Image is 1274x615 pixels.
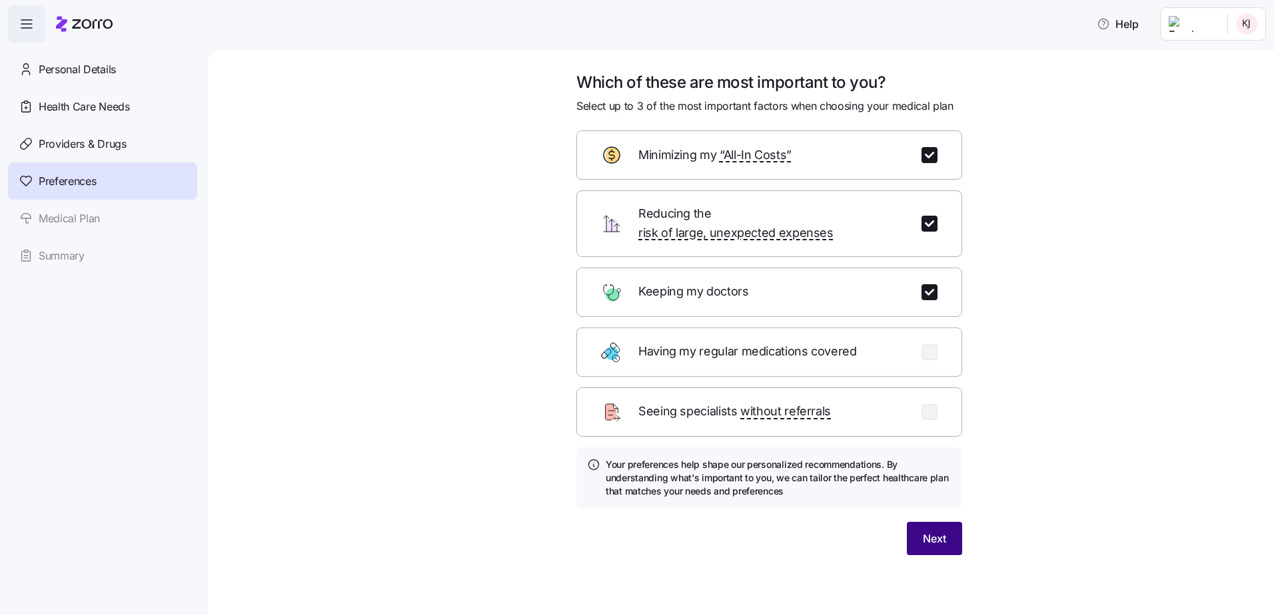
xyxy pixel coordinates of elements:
[39,99,130,115] span: Health Care Needs
[606,458,952,499] h4: Your preferences help shape our personalized recommendations. By understanding what's important t...
[638,224,834,243] span: risk of large, unexpected expenses
[638,282,752,302] span: Keeping my doctors
[720,146,792,165] span: “All-In Costs”
[740,402,831,421] span: without referrals
[576,98,954,114] span: Select up to 3 of the most important factors when choosing your medical plan
[39,136,127,152] span: Providers & Drugs
[8,51,197,88] a: Personal Details
[39,61,116,78] span: Personal Details
[39,173,96,190] span: Preferences
[8,162,197,200] a: Preferences
[638,402,831,421] span: Seeing specialists
[8,88,197,125] a: Health Care Needs
[8,125,197,162] a: Providers & Drugs
[638,204,906,243] span: Reducing the
[1236,13,1257,35] img: b74eedf3c3418a76dd22243257937aa3
[638,146,792,165] span: Minimizing my
[1097,16,1139,32] span: Help
[8,200,197,237] a: Medical Plan
[1169,16,1217,32] img: Employer logo
[907,522,962,555] button: Next
[638,342,860,361] span: Having my regular medications covered
[923,530,946,546] span: Next
[8,237,197,274] a: Summary
[576,72,962,93] h1: Which of these are most important to you?
[1086,11,1149,37] button: Help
